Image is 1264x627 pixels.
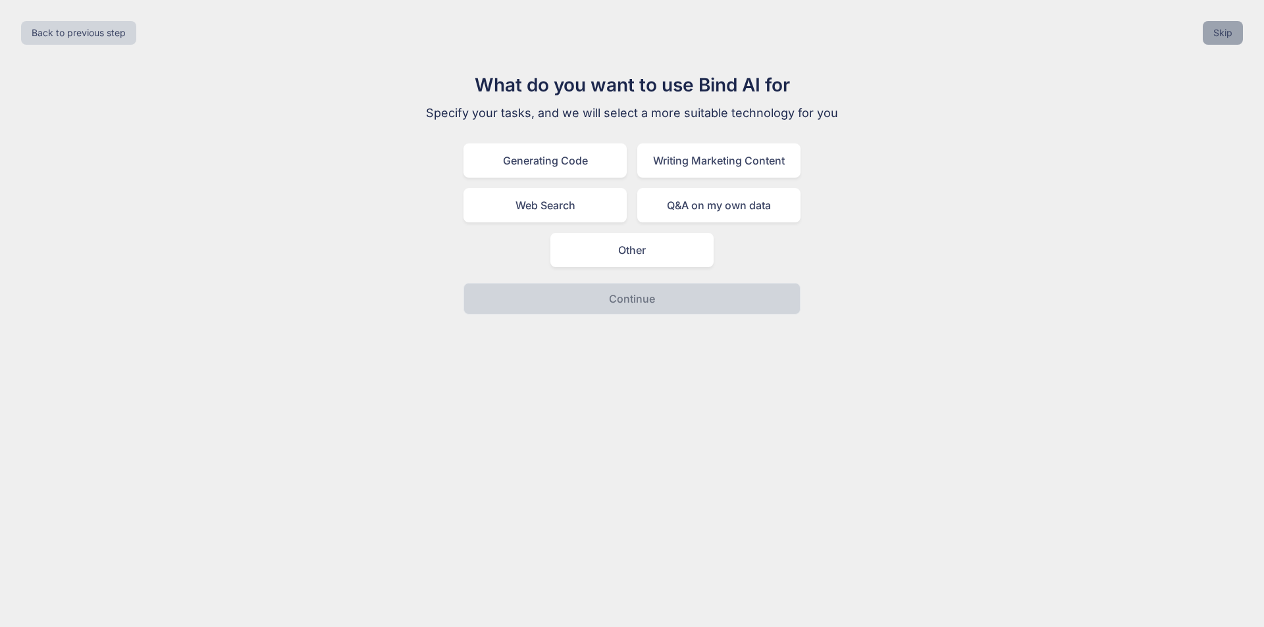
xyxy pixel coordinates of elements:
p: Specify your tasks, and we will select a more suitable technology for you [411,104,853,122]
button: Skip [1203,21,1243,45]
h1: What do you want to use Bind AI for [411,71,853,99]
div: Web Search [463,188,627,222]
button: Back to previous step [21,21,136,45]
div: Writing Marketing Content [637,143,801,178]
div: Generating Code [463,143,627,178]
div: Q&A on my own data [637,188,801,222]
div: Other [550,233,714,267]
button: Continue [463,283,801,314]
p: Continue [609,291,655,307]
